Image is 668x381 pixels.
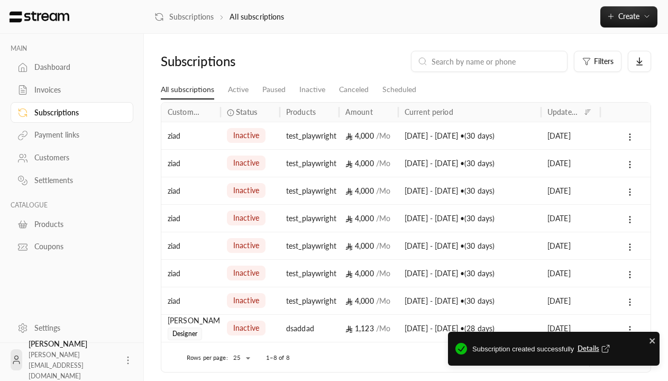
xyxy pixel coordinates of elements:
[345,177,392,204] div: 4,000
[233,185,259,196] span: inactive
[168,107,200,116] div: Customer name
[11,201,133,210] p: CATALOGUE
[34,152,120,163] div: Customers
[34,323,120,333] div: Settings
[233,213,259,223] span: inactive
[228,351,253,365] div: 25
[11,102,133,123] a: Subscriptions
[345,150,392,177] div: 4,000
[376,241,390,250] span: / Mo
[286,150,333,177] div: test_playwright
[376,324,390,333] span: / Mo
[405,205,535,232] div: [DATE] - [DATE] • ( 30 days )
[405,122,535,149] div: [DATE] - [DATE] • ( 30 days )
[405,177,535,204] div: [DATE] - [DATE] • ( 30 days )
[266,353,290,362] p: 1–8 of 8
[168,287,214,314] div: ziad
[547,260,594,287] div: [DATE]
[168,232,214,259] div: ziad
[286,315,333,342] div: dsaddad
[547,122,594,149] div: [DATE]
[432,56,561,67] input: Search by name or phone
[286,260,333,287] div: test_playwright
[161,53,276,70] div: Subscriptions
[187,353,228,362] p: Rows per page:
[547,177,594,204] div: [DATE]
[472,343,652,356] span: Subscription created successfully
[405,315,535,342] div: [DATE] - [DATE] • ( 28 days )
[11,80,133,101] a: Invoices
[405,232,535,259] div: [DATE] - [DATE] • ( 30 days )
[11,125,133,146] a: Payment links
[233,130,259,141] span: inactive
[345,315,392,342] div: 1,123
[286,177,333,204] div: test_playwright
[34,107,120,118] div: Subscriptions
[286,122,333,149] div: test_playwright
[168,205,214,232] div: ziad
[11,170,133,191] a: Settlements
[594,58,614,65] span: Filters
[154,12,285,22] nav: breadcrumb
[649,335,656,346] button: close
[168,177,214,204] div: ziad
[547,315,594,342] div: [DATE]
[34,219,120,230] div: Products
[405,260,535,287] div: [DATE] - [DATE] • ( 30 days )
[286,205,333,232] div: test_playwright
[286,107,316,116] div: Products
[11,44,133,53] p: MAIN
[161,80,214,99] a: All subscriptions
[233,240,259,251] span: inactive
[600,6,657,28] button: Create
[230,12,284,22] p: All subscriptions
[262,80,286,99] a: Paused
[11,317,133,338] a: Settings
[168,122,214,149] div: ziad
[11,148,133,168] a: Customers
[11,57,133,78] a: Dashboard
[8,11,70,23] img: Logo
[547,205,594,232] div: [DATE]
[11,237,133,257] a: Coupons
[34,62,120,72] div: Dashboard
[578,343,612,354] button: Details
[376,186,390,195] span: / Mo
[547,150,594,177] div: [DATE]
[233,295,259,306] span: inactive
[405,287,535,314] div: [DATE] - [DATE] • ( 30 days )
[233,158,259,168] span: inactive
[233,323,259,333] span: inactive
[345,260,392,287] div: 4,000
[168,260,214,287] div: ziad
[581,106,594,119] button: Sort
[34,130,120,140] div: Payment links
[376,159,390,168] span: / Mo
[168,150,214,177] div: ziad
[376,296,390,305] span: / Mo
[299,80,325,99] a: Inactive
[405,107,453,116] div: Current period
[228,80,249,99] a: Active
[34,85,120,95] div: Invoices
[376,269,390,278] span: / Mo
[168,315,214,326] div: [PERSON_NAME]
[547,107,580,116] div: Updated at
[345,287,392,314] div: 4,000
[345,107,373,116] div: Amount
[34,241,120,252] div: Coupons
[233,268,259,278] span: inactive
[376,214,390,223] span: / Mo
[376,131,390,140] span: / Mo
[547,232,594,259] div: [DATE]
[29,351,84,380] span: [PERSON_NAME][EMAIL_ADDRESS][DOMAIN_NAME]
[154,12,214,22] a: Subscriptions
[345,205,392,232] div: 4,000
[345,122,392,149] div: 4,000
[345,232,392,259] div: 4,000
[286,287,333,314] div: test_playwright
[34,175,120,186] div: Settlements
[286,232,333,259] div: test_playwright
[11,214,133,234] a: Products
